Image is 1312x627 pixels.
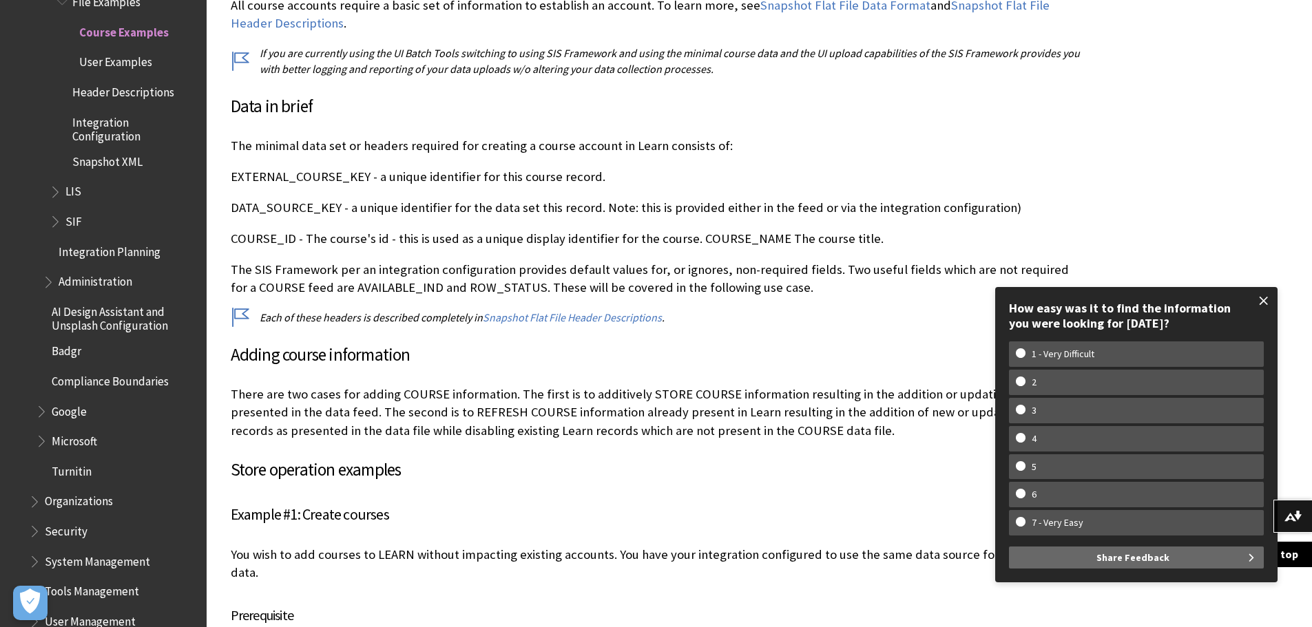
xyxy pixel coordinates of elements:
span: Compliance Boundaries [52,370,169,388]
span: Course Examples [79,21,169,39]
w-span: 4 [1016,433,1052,445]
span: Tools Management [45,580,139,599]
h3: Adding course information [231,342,1085,368]
w-span: 7 - Very Easy [1016,517,1099,529]
span: Security [45,520,87,538]
span: LIS [65,180,81,199]
span: Integration Configuration [72,111,197,143]
p: If you are currently using the UI Batch Tools switching to using SIS Framework and using the mini... [231,45,1085,76]
span: Snapshot XML [72,150,143,169]
w-span: 6 [1016,489,1052,500]
div: How easy was it to find the information you were looking for [DATE]? [1009,301,1264,330]
span: SIF [65,210,82,229]
p: There are two cases for adding COURSE information. The first is to additively STORE COURSE inform... [231,385,1085,440]
span: AI Design Assistant and Unsplash Configuration [52,300,197,332]
span: System Management [45,550,150,568]
h4: Example #1: Create courses [231,503,1085,526]
span: Share Feedback [1096,546,1169,568]
p: EXTERNAL_COURSE_KEY - a unique identifier for this course record. [231,168,1085,186]
w-span: 2 [1016,376,1052,388]
span: Administration [59,270,132,289]
span: User Examples [79,51,152,70]
span: Badgr [52,339,81,358]
span: Turnitin [52,460,92,478]
span: Organizations [45,490,113,509]
w-span: 5 [1016,461,1052,473]
span: Microsoft [52,429,97,448]
a: Snapshot Flat File Header Descriptions [483,310,662,325]
p: Each of these headers is described completely in . [231,310,1085,325]
h5: Prerequisite [231,605,1085,626]
button: Open Preferences [13,586,48,620]
h3: Data in brief [231,94,1085,120]
p: COURSE_ID - The course's id - this is used as a unique display identifier for the course. COURSE_... [231,230,1085,248]
button: Share Feedback [1009,546,1264,568]
w-span: 1 - Very Difficult [1016,348,1110,360]
p: The SIS Framework per an integration configuration provides default values for, or ignores, non-r... [231,261,1085,297]
h3: Store operation examples [231,457,1085,483]
p: The minimal data set or headers required for creating a course account in Learn consists of: [231,137,1085,155]
w-span: 3 [1016,405,1052,416]
p: DATA_SOURCE_KEY - a unique identifier for the data set this record. Note: this is provided either... [231,199,1085,217]
p: You wish to add courses to LEARN without impacting existing accounts. You have your integration c... [231,546,1085,582]
span: Google [52,400,87,418]
span: Header Descriptions [72,81,174,99]
span: Integration Planning [59,240,160,259]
